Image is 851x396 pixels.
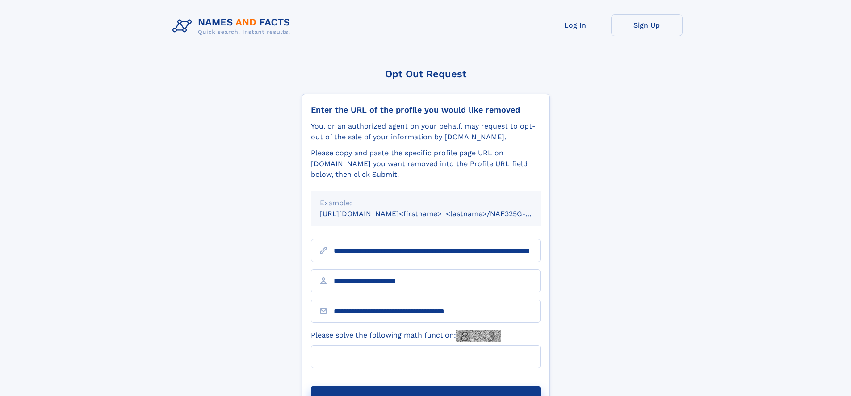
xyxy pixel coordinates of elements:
div: Opt Out Request [302,68,550,79]
img: Logo Names and Facts [169,14,298,38]
div: You, or an authorized agent on your behalf, may request to opt-out of the sale of your informatio... [311,121,541,142]
div: Example: [320,198,532,208]
div: Enter the URL of the profile you would like removed [311,105,541,115]
label: Please solve the following math function: [311,330,501,342]
a: Log In [540,14,611,36]
a: Sign Up [611,14,683,36]
div: Please copy and paste the specific profile page URL on [DOMAIN_NAME] you want removed into the Pr... [311,148,541,180]
small: [URL][DOMAIN_NAME]<firstname>_<lastname>/NAF325G-xxxxxxxx [320,209,558,218]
